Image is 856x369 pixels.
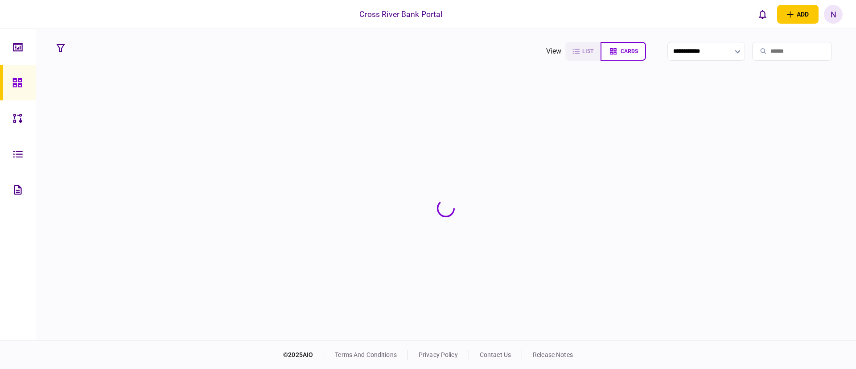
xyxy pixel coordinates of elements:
[419,351,458,358] a: privacy policy
[283,350,324,360] div: © 2025 AIO
[621,48,638,54] span: cards
[601,42,646,61] button: cards
[359,8,442,20] div: Cross River Bank Portal
[480,351,511,358] a: contact us
[335,351,397,358] a: terms and conditions
[546,46,562,57] div: view
[824,5,843,24] button: N
[753,5,772,24] button: open notifications list
[533,351,573,358] a: release notes
[565,42,601,61] button: list
[777,5,819,24] button: open adding identity options
[582,48,593,54] span: list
